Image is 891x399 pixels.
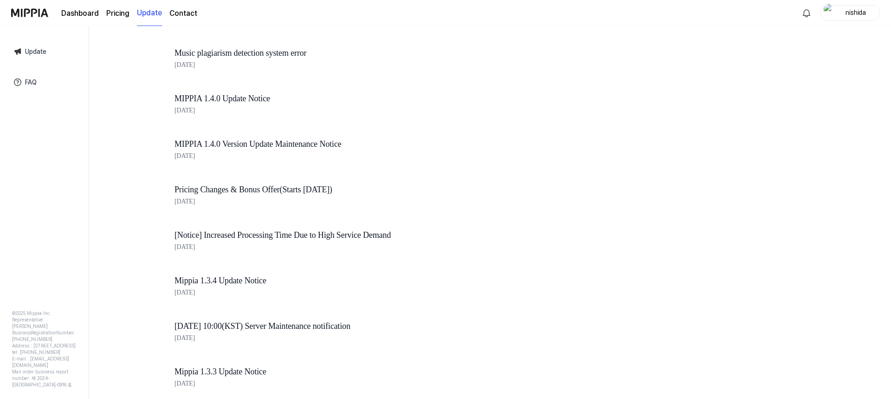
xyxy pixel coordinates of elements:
[12,46,23,57] img: 커뮤니티
[6,41,82,62] a: Update
[174,242,490,252] div: [DATE]
[12,77,23,88] img: 커뮤니티
[801,7,812,19] img: 알림
[12,349,77,355] div: tel: [PHONE_NUMBER]
[820,5,880,21] button: profilenishida
[174,183,490,196] a: Pricing Changes & Bonus Offer(Starts [DATE])
[6,72,82,93] a: FAQ
[12,329,77,342] div: BusinessRegistrationNumber: [PHONE_NUMBER]
[174,196,490,207] div: [DATE]
[106,8,129,19] a: Pricing
[174,229,490,242] a: [Notice] Increased Processing Time Due to High Service Demand
[12,355,77,368] div: E-mail : [EMAIL_ADDRESS][DOMAIN_NAME]
[824,4,835,22] img: profile
[838,7,874,18] div: nishida
[174,320,490,333] a: [DATE] 10:00(KST) Server Maintenance notification
[12,368,77,388] div: Mail order business report number: 제 2024-[GEOGRAPHIC_DATA]-0916 호
[174,92,490,105] a: MIPPIA 1.4.0 Update Notice
[174,379,490,389] div: [DATE]
[174,365,490,379] a: Mippia 1.3.3 Update Notice
[174,333,490,343] div: [DATE]
[169,8,197,19] a: Contact
[12,310,77,316] div: © 2025 Mippia Inc.
[174,46,490,60] a: Music plagiarism detection system error
[174,288,490,298] div: [DATE]
[137,0,162,26] a: Update
[12,342,77,349] div: Address : [STREET_ADDRESS]
[174,60,490,70] div: [DATE]
[174,105,490,116] div: [DATE]
[12,316,77,329] div: Representative: [PERSON_NAME]
[174,274,490,288] a: Mippia 1.3.4 Update Notice
[61,8,99,19] a: Dashboard
[174,151,490,161] div: [DATE]
[174,137,490,151] a: MIPPIA 1.4.0 Version Update Maintenance Notice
